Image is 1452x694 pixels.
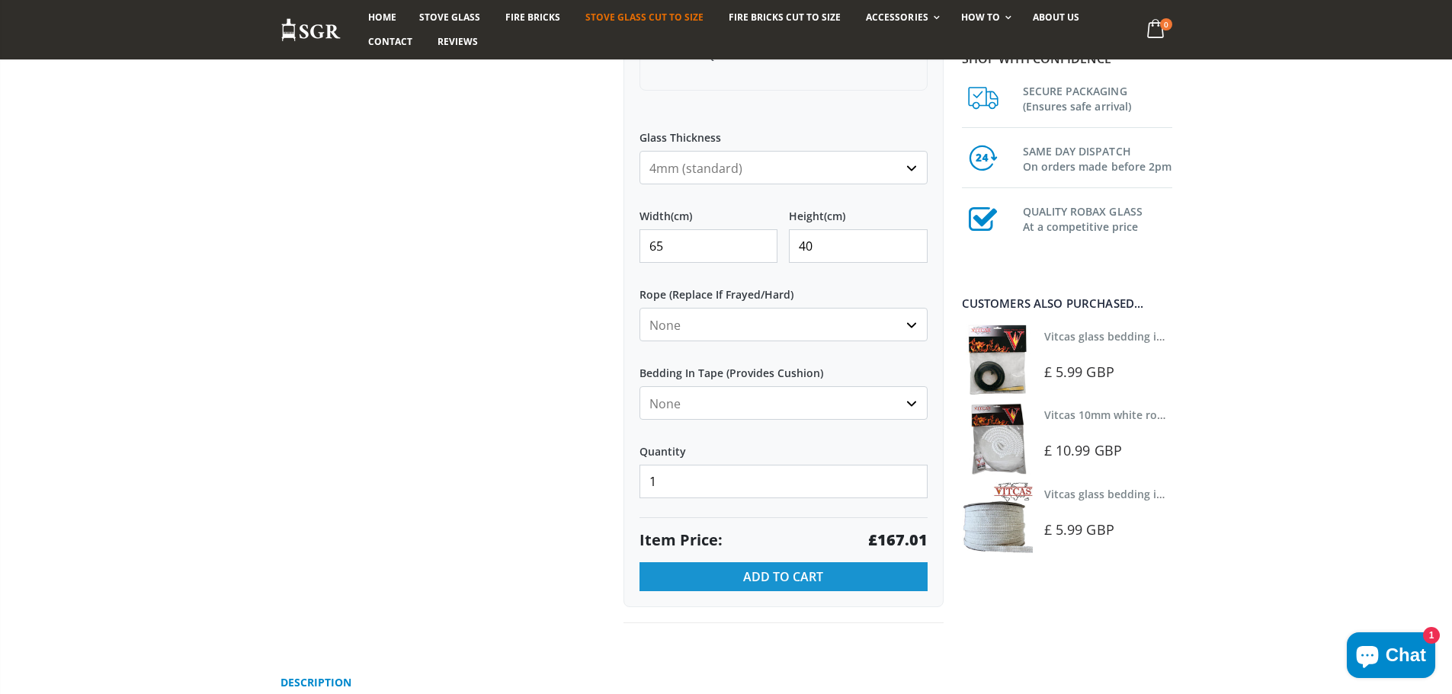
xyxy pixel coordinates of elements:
h3: SAME DAY DISPATCH On orders made before 2pm [1023,141,1172,174]
label: Glass Thickness [639,117,928,145]
label: Rope (Replace If Frayed/Hard) [639,274,928,302]
strong: £167.01 [868,529,928,551]
div: Customers also purchased... [962,298,1172,309]
label: Height [789,196,928,223]
img: Stove Glass Replacement [280,18,341,43]
a: Vitcas glass bedding in tape - 2mm x 15mm x 2 meters (White) [1044,487,1368,501]
a: Stove Glass [408,5,492,30]
span: Accessories [866,11,928,24]
a: Vitcas 10mm white rope kit - includes rope seal and glue! [1044,408,1343,422]
span: £ 10.99 GBP [1044,441,1122,459]
h3: QUALITY ROBAX GLASS At a competitive price [1023,201,1172,235]
img: Vitcas white rope, glue and gloves kit 10mm [962,403,1033,474]
a: Vitcas glass bedding in tape - 2mm x 10mm x 2 meters [1044,329,1329,344]
a: Home [357,5,408,30]
span: £ 5.99 GBP [1044,363,1114,381]
label: Width [639,196,778,223]
a: Contact [357,30,424,54]
span: Stove Glass Cut To Size [585,11,704,24]
span: (cm) [671,209,692,223]
span: Reviews [438,35,478,48]
a: Fire Bricks Cut To Size [717,5,852,30]
img: Vitcas stove glass bedding in tape [962,482,1033,553]
inbox-online-store-chat: Shopify online store chat [1342,632,1440,682]
h3: SECURE PACKAGING (Ensures safe arrival) [1023,81,1172,114]
span: Fire Bricks Cut To Size [729,11,841,24]
span: Item Price: [639,529,723,551]
span: About us [1033,11,1079,24]
a: Reviews [426,30,489,54]
span: £ 5.99 GBP [1044,520,1114,539]
span: 0 [1160,18,1172,30]
a: How To [950,5,1019,30]
a: About us [1021,5,1091,30]
label: Bedding In Tape (Provides Cushion) [639,353,928,380]
span: Contact [368,35,412,48]
label: Quantity [639,431,928,459]
a: Fire Bricks [494,5,572,30]
span: How To [961,11,1000,24]
a: 0 [1140,15,1172,45]
span: Fire Bricks [505,11,560,24]
span: Home [368,11,396,24]
span: (cm) [824,209,845,223]
span: Add to Cart [743,568,823,585]
a: Accessories [854,5,947,30]
span: Stove Glass [419,11,480,24]
a: Stove Glass Cut To Size [574,5,715,30]
img: Vitcas stove glass bedding in tape [962,325,1033,395]
button: Add to Cart [639,562,928,591]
